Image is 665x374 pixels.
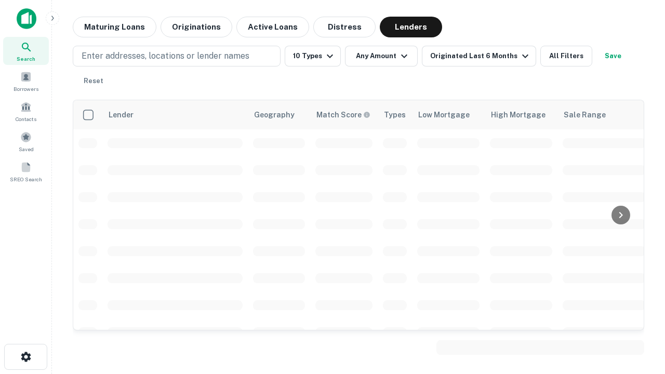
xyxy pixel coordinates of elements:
th: Low Mortgage [412,100,485,129]
span: Saved [19,145,34,153]
button: Any Amount [345,46,418,66]
a: SREO Search [3,157,49,185]
button: Distress [313,17,376,37]
div: Sale Range [564,109,606,121]
button: All Filters [540,46,592,66]
th: Lender [102,100,248,129]
span: Search [17,55,35,63]
button: Originated Last 6 Months [422,46,536,66]
span: SREO Search [10,175,42,183]
div: Types [384,109,406,121]
button: Reset [77,71,110,91]
div: Capitalize uses an advanced AI algorithm to match your search with the best lender. The match sco... [316,109,370,121]
button: Originations [161,17,232,37]
span: Contacts [16,115,36,123]
button: Enter addresses, locations or lender names [73,46,281,66]
th: High Mortgage [485,100,557,129]
img: capitalize-icon.png [17,8,36,29]
button: Maturing Loans [73,17,156,37]
a: Search [3,37,49,65]
iframe: Chat Widget [613,291,665,341]
th: Geography [248,100,310,129]
div: Lender [109,109,134,121]
button: 10 Types [285,46,341,66]
th: Capitalize uses an advanced AI algorithm to match your search with the best lender. The match sco... [310,100,378,129]
div: Originated Last 6 Months [430,50,531,62]
button: Save your search to get updates of matches that match your search criteria. [596,46,630,66]
th: Types [378,100,412,129]
div: High Mortgage [491,109,546,121]
h6: Match Score [316,109,368,121]
div: Low Mortgage [418,109,470,121]
button: Active Loans [236,17,309,37]
p: Enter addresses, locations or lender names [82,50,249,62]
a: Saved [3,127,49,155]
a: Borrowers [3,67,49,95]
span: Borrowers [14,85,38,93]
div: Geography [254,109,295,121]
a: Contacts [3,97,49,125]
th: Sale Range [557,100,651,129]
button: Lenders [380,17,442,37]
